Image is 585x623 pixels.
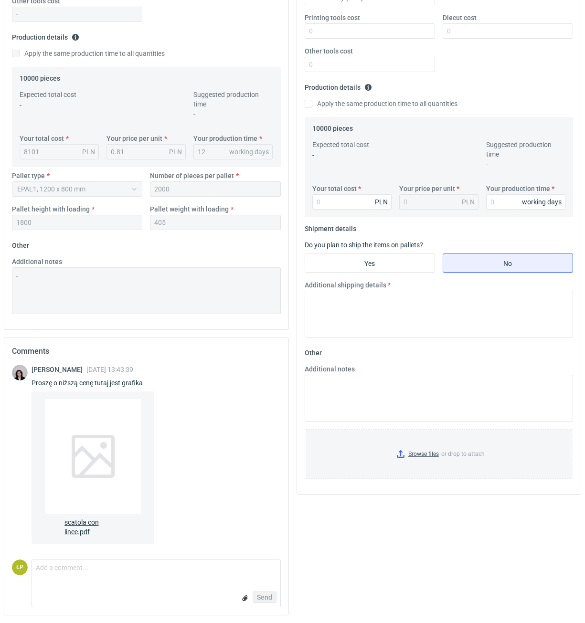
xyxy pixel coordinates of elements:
legend: Other [305,345,322,357]
img: Sebastian Markut [12,365,28,380]
label: Other tools cost [305,46,353,56]
textarea: - [12,267,281,314]
input: 0 [312,194,392,210]
p: - [193,110,273,119]
label: Your production time [193,134,257,143]
label: Number of pieces per pallet [150,171,234,180]
span: [DATE] 13:43:39 [86,366,133,373]
a: scatola con linee.pdf [32,391,154,544]
div: Łukasz Postawa [12,560,28,575]
label: Pallet type [12,171,45,180]
div: working days [229,147,269,157]
label: or drop to attach [305,430,573,478]
label: Expected total cost [312,140,369,149]
legend: Production details [12,30,79,41]
label: Pallet weight with loading [150,204,229,214]
label: No [443,253,573,273]
legend: Shipment details [305,221,356,232]
legend: Other [12,238,29,249]
label: Pallet height with loading [12,204,90,214]
div: working days [522,197,562,207]
label: Do you plan to ship the items on pallets? [305,241,423,249]
label: Printing tools cost [305,13,360,22]
label: Additional notes [305,364,355,374]
legend: 10000 pieces [20,71,60,82]
span: scatola con linee.pdf [64,514,122,537]
span: Send [257,594,272,601]
div: PLN [375,197,388,207]
label: Suggested production time [193,90,273,109]
label: Apply the same production time to all quantities [12,49,165,58]
div: PLN [169,147,182,157]
label: Additional notes [12,257,62,266]
legend: Production details [305,80,372,91]
input: 0 [305,23,435,39]
label: Your total cost [20,134,64,143]
p: - [312,150,392,160]
label: Expected total cost [20,90,76,99]
p: - [20,100,99,110]
label: Additional shipping details [305,280,386,290]
label: Suggested production time [486,140,565,159]
label: Yes [305,253,435,273]
button: Send [253,591,277,603]
label: Your total cost [312,184,357,193]
p: - [486,160,565,169]
legend: 10000 pieces [312,121,353,132]
label: Your price per unit [106,134,162,143]
figcaption: ŁP [12,560,28,575]
div: PLN [462,197,475,207]
input: 0 [443,23,573,39]
label: Apply the same production time to all quantities [305,99,457,108]
label: Your production time [486,184,550,193]
h2: Comments [12,346,281,357]
span: [PERSON_NAME] [32,366,86,373]
input: 0 [486,194,565,210]
label: Diecut cost [443,13,477,22]
input: 0 [305,57,435,72]
div: PLN [82,147,95,157]
div: Proszę o niższą cenę tutaj jest grafika [32,378,154,388]
label: Your price per unit [399,184,455,193]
